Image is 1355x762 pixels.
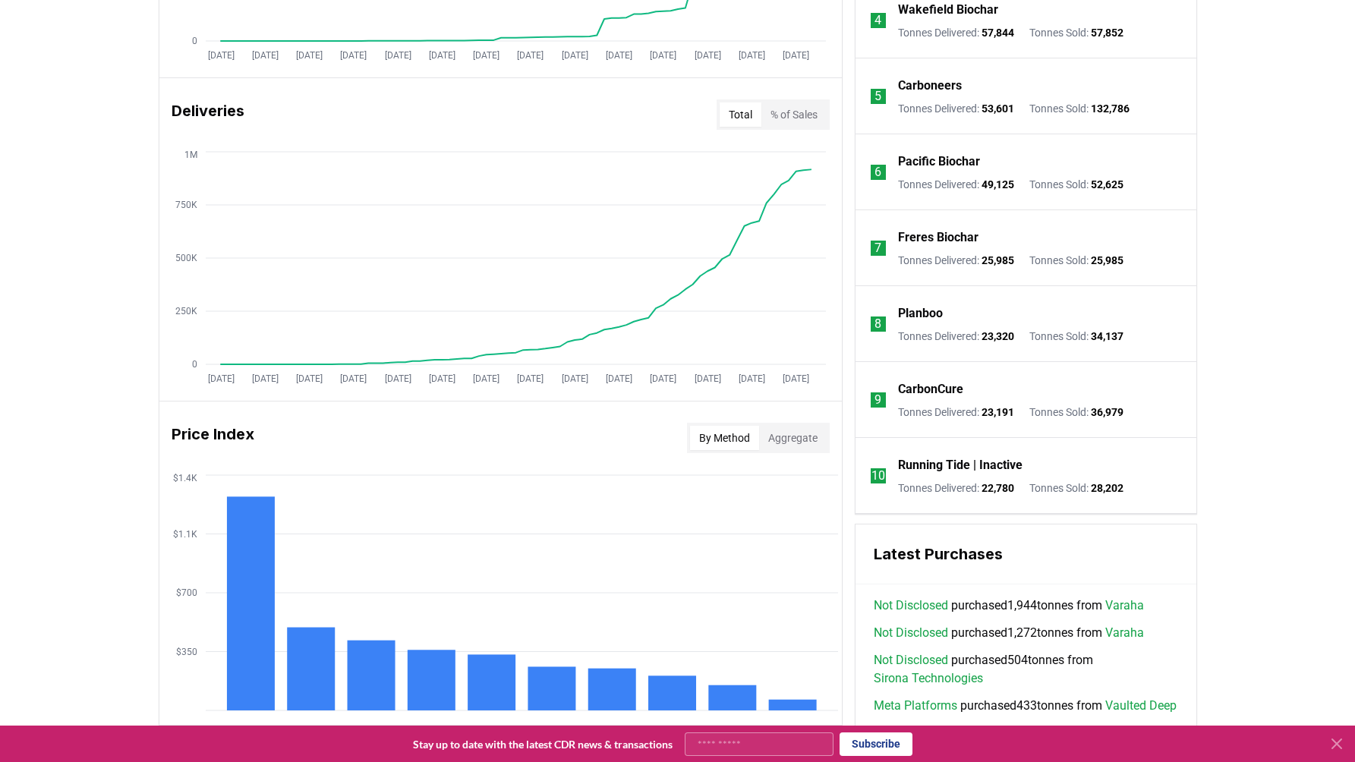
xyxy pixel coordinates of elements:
[694,50,720,61] tspan: [DATE]
[982,406,1014,418] span: 23,191
[1029,101,1130,116] p: Tonnes Sold :
[874,11,881,30] p: 4
[1105,624,1144,642] a: Varaha
[561,50,588,61] tspan: [DATE]
[874,624,1144,642] span: purchased 1,272 tonnes from
[874,315,881,333] p: 8
[720,102,761,127] button: Total
[694,373,720,384] tspan: [DATE]
[192,36,197,46] tspan: 0
[1091,178,1123,190] span: 52,625
[175,306,197,316] tspan: 250K
[1105,697,1177,715] a: Vaulted Deep
[384,50,411,61] tspan: [DATE]
[184,150,197,160] tspan: 1M
[1091,102,1130,115] span: 132,786
[176,647,197,657] tspan: $350
[982,482,1014,494] span: 22,780
[207,50,234,61] tspan: [DATE]
[761,102,827,127] button: % of Sales
[176,587,197,598] tspan: $700
[874,239,881,257] p: 7
[1029,329,1123,344] p: Tonnes Sold :
[874,163,881,181] p: 6
[1029,177,1123,192] p: Tonnes Sold :
[428,373,455,384] tspan: [DATE]
[898,177,1014,192] p: Tonnes Delivered :
[1091,27,1123,39] span: 57,852
[1105,597,1144,615] a: Varaha
[874,651,1178,688] span: purchased 504 tonnes from
[340,50,367,61] tspan: [DATE]
[605,373,632,384] tspan: [DATE]
[898,1,998,19] a: Wakefield Biochar
[1029,253,1123,268] p: Tonnes Sold :
[898,228,978,247] a: Freres Biochar
[172,99,244,130] h3: Deliveries
[1091,254,1123,266] span: 25,985
[759,426,827,450] button: Aggregate
[982,102,1014,115] span: 53,601
[898,304,943,323] a: Planboo
[898,101,1014,116] p: Tonnes Delivered :
[874,624,948,642] a: Not Disclosed
[738,50,764,61] tspan: [DATE]
[650,50,676,61] tspan: [DATE]
[251,50,278,61] tspan: [DATE]
[874,669,983,688] a: Sirona Technologies
[874,597,948,615] a: Not Disclosed
[982,178,1014,190] span: 49,125
[898,405,1014,420] p: Tonnes Delivered :
[207,373,234,384] tspan: [DATE]
[172,423,254,453] h3: Price Index
[874,697,1177,715] span: purchased 433 tonnes from
[690,426,759,450] button: By Method
[898,456,1023,474] a: Running Tide | Inactive
[1029,480,1123,496] p: Tonnes Sold :
[1091,482,1123,494] span: 28,202
[982,27,1014,39] span: 57,844
[783,373,809,384] tspan: [DATE]
[605,50,632,61] tspan: [DATE]
[874,651,948,669] a: Not Disclosed
[898,77,962,95] a: Carboneers
[982,254,1014,266] span: 25,985
[738,373,764,384] tspan: [DATE]
[175,200,197,210] tspan: 750K
[898,329,1014,344] p: Tonnes Delivered :
[898,25,1014,40] p: Tonnes Delivered :
[871,467,885,485] p: 10
[898,380,963,398] a: CarbonCure
[384,373,411,384] tspan: [DATE]
[874,597,1144,615] span: purchased 1,944 tonnes from
[783,50,809,61] tspan: [DATE]
[874,543,1178,565] h3: Latest Purchases
[175,253,197,263] tspan: 500K
[473,373,499,384] tspan: [DATE]
[874,87,881,105] p: 5
[650,373,676,384] tspan: [DATE]
[173,473,197,483] tspan: $1.4K
[982,330,1014,342] span: 23,320
[874,391,881,409] p: 9
[1091,406,1123,418] span: 36,979
[898,153,980,171] a: Pacific Biochar
[1029,405,1123,420] p: Tonnes Sold :
[340,373,367,384] tspan: [DATE]
[251,373,278,384] tspan: [DATE]
[874,697,957,715] a: Meta Platforms
[428,50,455,61] tspan: [DATE]
[898,480,1014,496] p: Tonnes Delivered :
[517,373,544,384] tspan: [DATE]
[473,50,499,61] tspan: [DATE]
[561,373,588,384] tspan: [DATE]
[517,50,544,61] tspan: [DATE]
[1029,25,1123,40] p: Tonnes Sold :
